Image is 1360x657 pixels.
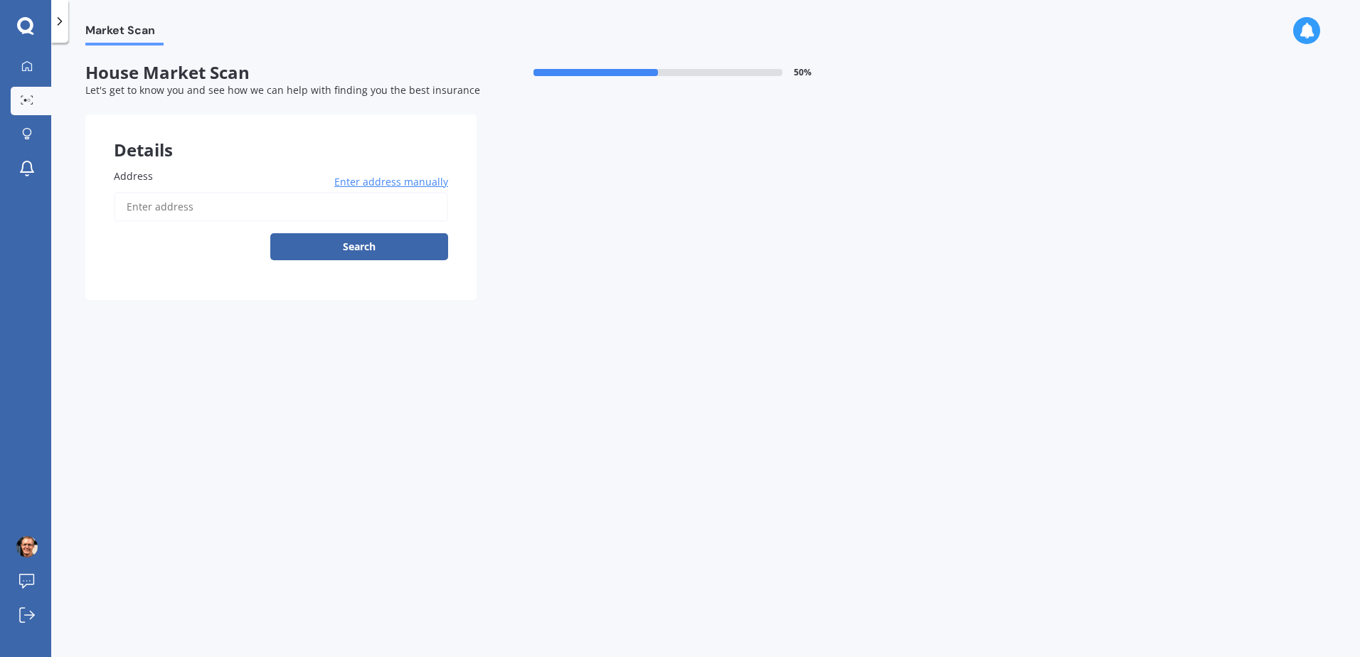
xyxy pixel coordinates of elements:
[85,63,477,83] span: House Market Scan
[16,536,38,557] img: ACg8ocIc3WfaCdCxTWoFP7iTxlGbOnKGRCjm9nZ7HABoThqRy_A-ncI=s96-c
[270,233,448,260] button: Search
[114,192,448,222] input: Enter address
[334,175,448,189] span: Enter address manually
[85,114,477,157] div: Details
[85,83,480,97] span: Let's get to know you and see how we can help with finding you the best insurance
[794,68,812,78] span: 50 %
[85,23,164,43] span: Market Scan
[114,169,153,183] span: Address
